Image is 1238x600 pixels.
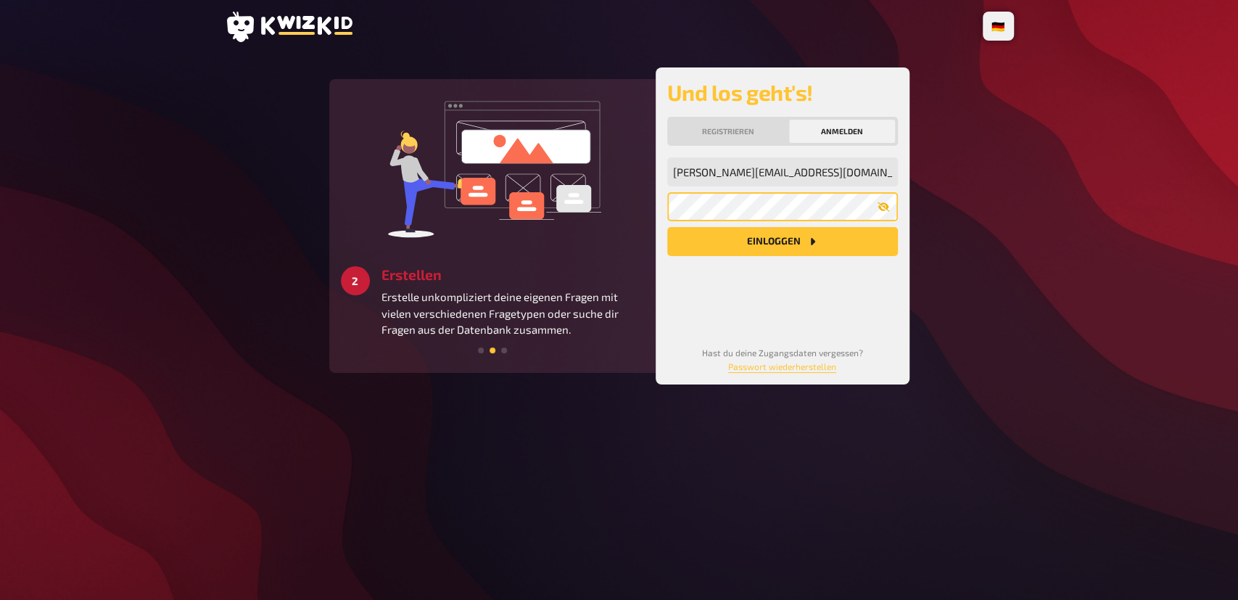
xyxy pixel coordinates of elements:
[384,91,601,243] img: create
[381,289,644,338] p: Erstelle unkompliziert deine eigenen Fragen mit vielen verschiedenen Fragetypen oder suche dir Fr...
[986,15,1011,38] li: 🇩🇪
[667,79,898,105] h2: Und los geht's!
[728,361,836,371] a: Passwort wiederherstellen
[667,157,898,186] input: Meine Emailadresse
[670,120,786,143] button: Registrieren
[702,348,863,371] small: Hast du deine Zugangsdaten vergessen?
[341,266,370,295] div: 2
[667,227,898,256] button: Einloggen
[789,120,895,143] button: Anmelden
[381,266,644,283] h3: Erstellen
